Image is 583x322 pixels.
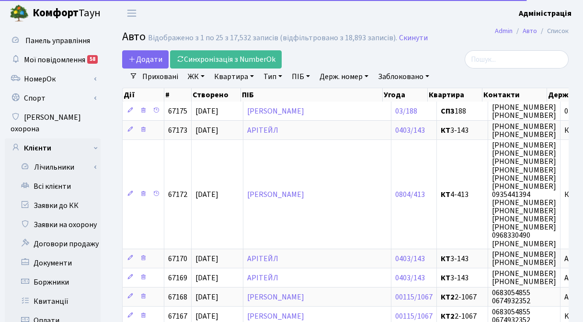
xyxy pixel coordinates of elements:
th: Квартира [428,88,482,102]
a: 00115/1067 [395,311,433,322]
th: Угода [383,88,428,102]
a: [PERSON_NAME] [247,106,304,116]
a: АРІТЕЙЛ [247,253,278,264]
span: 3-143 [441,274,484,282]
span: [PHONE_NUMBER] [PHONE_NUMBER] [492,249,556,268]
span: 67167 [168,311,187,322]
a: Заявки на охорону [5,215,101,234]
span: 0683054855 0674932352 [492,287,530,306]
a: [PERSON_NAME] охорона [5,108,101,138]
span: Таун [33,5,101,22]
span: [PHONE_NUMBER] [PHONE_NUMBER] [492,268,556,287]
span: 67173 [168,125,187,136]
a: Додати [122,50,169,69]
span: 67172 [168,189,187,200]
a: Договори продажу [5,234,101,253]
a: Спорт [5,89,101,108]
a: НомерОк [5,69,101,89]
span: 188 [441,107,484,115]
a: Боржники [5,273,101,292]
span: [PHONE_NUMBER] [PHONE_NUMBER] [PHONE_NUMBER] [PHONE_NUMBER] [PHONE_NUMBER] [PHONE_NUMBER] 0935441... [492,140,556,249]
span: 2-1067 [441,312,484,320]
a: 00115/1067 [395,292,433,302]
b: КТ [441,125,450,136]
a: [PERSON_NAME] [247,189,304,200]
nav: breadcrumb [480,21,583,41]
a: Лічильники [11,158,101,177]
span: [DATE] [195,292,218,302]
b: КТ [441,253,450,264]
th: # [164,88,192,102]
b: Комфорт [33,5,79,21]
a: 0403/143 [395,253,425,264]
a: 0403/143 [395,125,425,136]
span: [DATE] [195,125,218,136]
a: Адміністрація [519,8,572,19]
span: [DATE] [195,106,218,116]
a: [PERSON_NAME] [247,292,304,302]
a: Заявки до КК [5,196,101,215]
span: 67170 [168,253,187,264]
a: Скинути [399,34,428,43]
span: [PHONE_NUMBER] [PHONE_NUMBER] [492,121,556,140]
b: КТ [441,273,450,283]
a: Клієнти [5,138,101,158]
a: Авто [523,26,537,36]
a: 0403/143 [395,273,425,283]
th: ПІБ [241,88,383,102]
a: Документи [5,253,101,273]
th: Створено [192,88,241,102]
b: КТ2 [441,292,455,302]
input: Пошук... [465,50,569,69]
button: Переключити навігацію [120,5,144,21]
span: [DATE] [195,189,218,200]
span: Авто [122,28,146,45]
span: 67168 [168,292,187,302]
div: Відображено з 1 по 25 з 17,532 записів (відфільтровано з 18,893 записів). [148,34,397,43]
th: Дії [123,88,164,102]
a: Admin [495,26,513,36]
b: СП3 [441,106,455,116]
a: ЖК [184,69,208,85]
b: КТ [441,189,450,200]
div: 58 [87,55,98,64]
span: 4-413 [441,191,484,198]
span: Додати [128,54,162,65]
a: Мої повідомлення58 [5,50,101,69]
a: Синхронізація з NumberOk [170,50,282,69]
a: 03/188 [395,106,417,116]
span: 67175 [168,106,187,116]
a: 0804/413 [395,189,425,200]
a: Заблоковано [374,69,433,85]
span: 3-143 [441,255,484,263]
span: Панель управління [25,35,90,46]
span: 67169 [168,273,187,283]
li: Список [537,26,569,36]
a: Всі клієнти [5,177,101,196]
a: АРІТЕЙЛ [247,125,278,136]
b: КТ2 [441,311,455,322]
a: [PERSON_NAME] [247,311,304,322]
th: Контакти [482,88,547,102]
span: [PHONE_NUMBER] [PHONE_NUMBER] [492,102,556,121]
span: 2-1067 [441,293,484,301]
a: Приховані [138,69,182,85]
a: ПІБ [288,69,314,85]
span: [DATE] [195,253,218,264]
a: Держ. номер [316,69,372,85]
a: Квартира [210,69,258,85]
a: АРІТЕЙЛ [247,273,278,283]
a: Квитанції [5,292,101,311]
span: Мої повідомлення [24,55,85,65]
span: [DATE] [195,311,218,322]
span: 3-143 [441,126,484,134]
span: [DATE] [195,273,218,283]
a: Панель управління [5,31,101,50]
a: Тип [260,69,286,85]
img: logo.png [10,4,29,23]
